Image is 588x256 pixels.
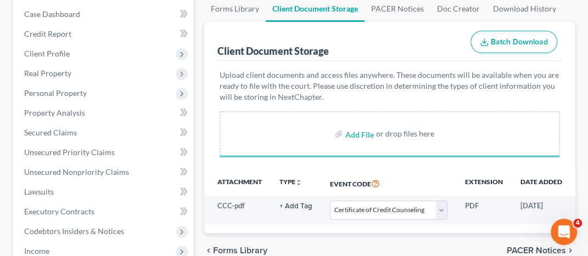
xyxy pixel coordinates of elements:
span: PACER Notices [507,246,566,255]
td: [DATE] [512,196,571,224]
span: Personal Property [24,88,87,98]
a: + Add Tag [279,201,312,211]
p: Upload client documents and access files anywhere. These documents will be available when you are... [220,70,559,103]
span: Secured Claims [24,128,77,137]
span: Codebtors Insiders & Notices [24,226,124,236]
div: or drop files here [376,128,434,139]
div: Client Document Storage [217,44,329,58]
a: Secured Claims [15,123,193,143]
span: Credit Report [24,29,71,38]
span: Lawsuits [24,187,54,196]
span: Batch Download [491,37,548,47]
iframe: Intercom live chat [551,219,577,245]
a: Case Dashboard [15,4,193,24]
button: Batch Download [471,31,557,54]
th: Date added [512,170,571,196]
span: Unsecured Nonpriority Claims [24,167,129,177]
a: Credit Report [15,24,193,44]
span: Executory Contracts [24,207,94,216]
td: PDF [456,196,512,224]
button: PACER Notices chevron_right [507,246,575,255]
button: chevron_left Forms Library [204,246,267,255]
a: Property Analysis [15,103,193,123]
span: Forms Library [213,246,267,255]
span: Property Analysis [24,108,85,117]
span: Income [24,246,49,255]
a: Lawsuits [15,182,193,202]
i: chevron_left [204,246,213,255]
a: Executory Contracts [15,202,193,221]
a: Unsecured Priority Claims [15,143,193,162]
th: Event Code [321,170,456,196]
th: Extension [456,170,512,196]
th: Attachment [204,170,271,196]
span: Client Profile [24,49,70,58]
button: TYPEunfold_more [279,179,302,186]
span: Case Dashboard [24,9,80,19]
span: 4 [573,219,582,227]
span: Real Property [24,69,71,78]
i: unfold_more [295,179,302,186]
td: CCC-pdf [204,196,271,224]
button: + Add Tag [279,203,312,210]
span: Unsecured Priority Claims [24,147,115,157]
i: chevron_right [566,246,575,255]
a: Unsecured Nonpriority Claims [15,162,193,182]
